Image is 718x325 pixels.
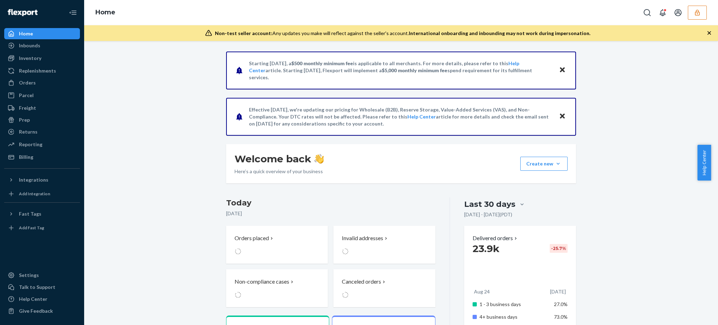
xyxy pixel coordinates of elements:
[474,288,490,295] p: Aug 24
[291,60,353,66] span: $500 monthly minimum fee
[19,92,34,99] div: Parcel
[235,168,324,175] p: Here’s a quick overview of your business
[671,6,685,20] button: Open account menu
[19,55,41,62] div: Inventory
[226,226,328,264] button: Orders placed
[333,269,435,307] button: Canceled orders
[19,225,44,231] div: Add Fast Tag
[656,6,670,20] button: Open notifications
[480,301,549,308] p: 1 - 3 business days
[4,102,80,114] a: Freight
[4,90,80,101] a: Parcel
[4,77,80,88] a: Orders
[226,210,435,217] p: [DATE]
[4,139,80,150] a: Reporting
[407,114,436,120] a: Help Center
[382,67,447,73] span: $5,000 monthly minimum fee
[4,114,80,126] a: Prep
[554,301,568,307] span: 27.0%
[90,2,121,23] ol: breadcrumbs
[4,65,80,76] a: Replenishments
[697,145,711,181] button: Help Center
[215,30,590,37] div: Any updates you make will reflect against the seller's account.
[480,313,549,320] p: 4+ business days
[4,305,80,317] button: Give Feedback
[4,222,80,233] a: Add Fast Tag
[4,174,80,185] button: Integrations
[19,67,56,74] div: Replenishments
[554,314,568,320] span: 73.0%
[333,226,435,264] button: Invalid addresses
[314,154,324,164] img: hand-wave emoji
[235,153,324,165] h1: Welcome back
[66,6,80,20] button: Close Navigation
[19,176,48,183] div: Integrations
[4,293,80,305] a: Help Center
[19,79,36,86] div: Orders
[19,141,42,148] div: Reporting
[4,126,80,137] a: Returns
[226,197,435,209] h3: Today
[19,42,40,49] div: Inbounds
[409,30,590,36] span: International onboarding and inbounding may not work during impersonation.
[19,154,33,161] div: Billing
[4,151,80,163] a: Billing
[249,60,552,81] p: Starting [DATE], a is applicable to all merchants. For more details, please refer to this article...
[215,30,272,36] span: Non-test seller account:
[558,111,567,122] button: Close
[4,270,80,281] a: Settings
[4,208,80,219] button: Fast Tags
[550,244,568,253] div: -25.7 %
[342,234,383,242] p: Invalid addresses
[342,278,381,286] p: Canceled orders
[19,128,38,135] div: Returns
[464,199,515,210] div: Last 30 days
[520,157,568,171] button: Create new
[235,234,269,242] p: Orders placed
[558,65,567,75] button: Close
[4,28,80,39] a: Home
[4,40,80,51] a: Inbounds
[19,210,41,217] div: Fast Tags
[473,234,519,242] button: Delivered orders
[464,211,512,218] p: [DATE] - [DATE] ( PDT )
[19,307,53,314] div: Give Feedback
[550,288,566,295] p: [DATE]
[4,188,80,199] a: Add Integration
[235,278,289,286] p: Non-compliance cases
[249,106,552,127] p: Effective [DATE], we're updating our pricing for Wholesale (B2B), Reserve Storage, Value-Added Se...
[95,8,115,16] a: Home
[4,53,80,64] a: Inventory
[640,6,654,20] button: Open Search Box
[19,296,47,303] div: Help Center
[19,30,33,37] div: Home
[19,191,50,197] div: Add Integration
[19,272,39,279] div: Settings
[4,282,80,293] button: Talk to Support
[226,269,328,307] button: Non-compliance cases
[8,9,38,16] img: Flexport logo
[19,116,30,123] div: Prep
[19,104,36,111] div: Freight
[473,243,500,255] span: 23.9k
[19,284,55,291] div: Talk to Support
